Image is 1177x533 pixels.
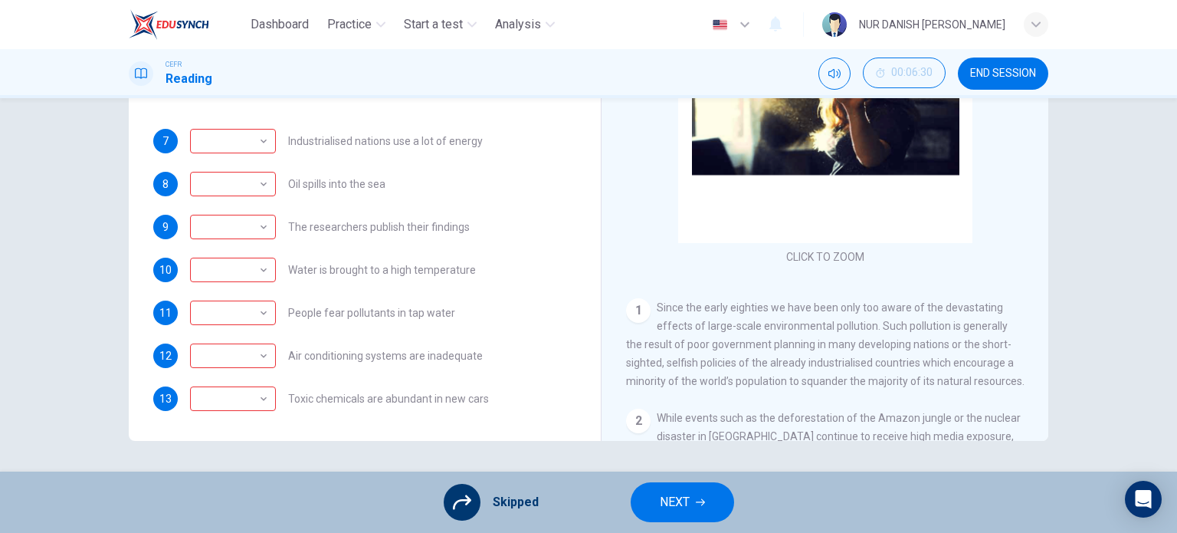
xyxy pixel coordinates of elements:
[251,15,309,34] span: Dashboard
[159,350,172,361] span: 12
[288,265,476,275] span: Water is brought to a high temperature
[1125,481,1162,518] div: Open Intercom Messenger
[162,222,169,232] span: 9
[244,11,315,38] button: Dashboard
[404,15,463,34] span: Start a test
[327,15,372,34] span: Practice
[818,58,851,90] div: Mute
[288,179,385,189] span: Oil spills into the sea
[493,493,539,512] span: Skipped
[129,9,244,40] a: EduSynch logo
[166,70,212,88] h1: Reading
[859,15,1005,34] div: NUR DANISH [PERSON_NAME]
[162,179,169,189] span: 8
[288,350,483,361] span: Air conditioning systems are inadequate
[166,59,182,70] span: CEFR
[288,308,455,318] span: People fear pollutants in tap water
[159,308,172,318] span: 11
[159,265,172,275] span: 10
[162,136,169,146] span: 7
[626,301,1025,387] span: Since the early eighties we have been only too aware of the devastating effects of large-scale en...
[129,9,209,40] img: EduSynch logo
[288,222,470,232] span: The researchers publish their findings
[398,11,483,38] button: Start a test
[288,136,483,146] span: Industrialised nations use a lot of energy
[626,298,651,323] div: 1
[891,67,933,79] span: 00:06:30
[321,11,392,38] button: Practice
[970,67,1036,80] span: END SESSION
[822,12,847,37] img: Profile picture
[288,393,489,404] span: Toxic chemicals are abundant in new cars
[863,58,946,88] button: 00:06:30
[710,19,729,31] img: en
[863,58,946,90] div: Hide
[631,482,734,522] button: NEXT
[626,409,651,433] div: 2
[159,393,172,404] span: 13
[958,58,1048,90] button: END SESSION
[660,492,690,513] span: NEXT
[489,11,561,38] button: Analysis
[495,15,541,34] span: Analysis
